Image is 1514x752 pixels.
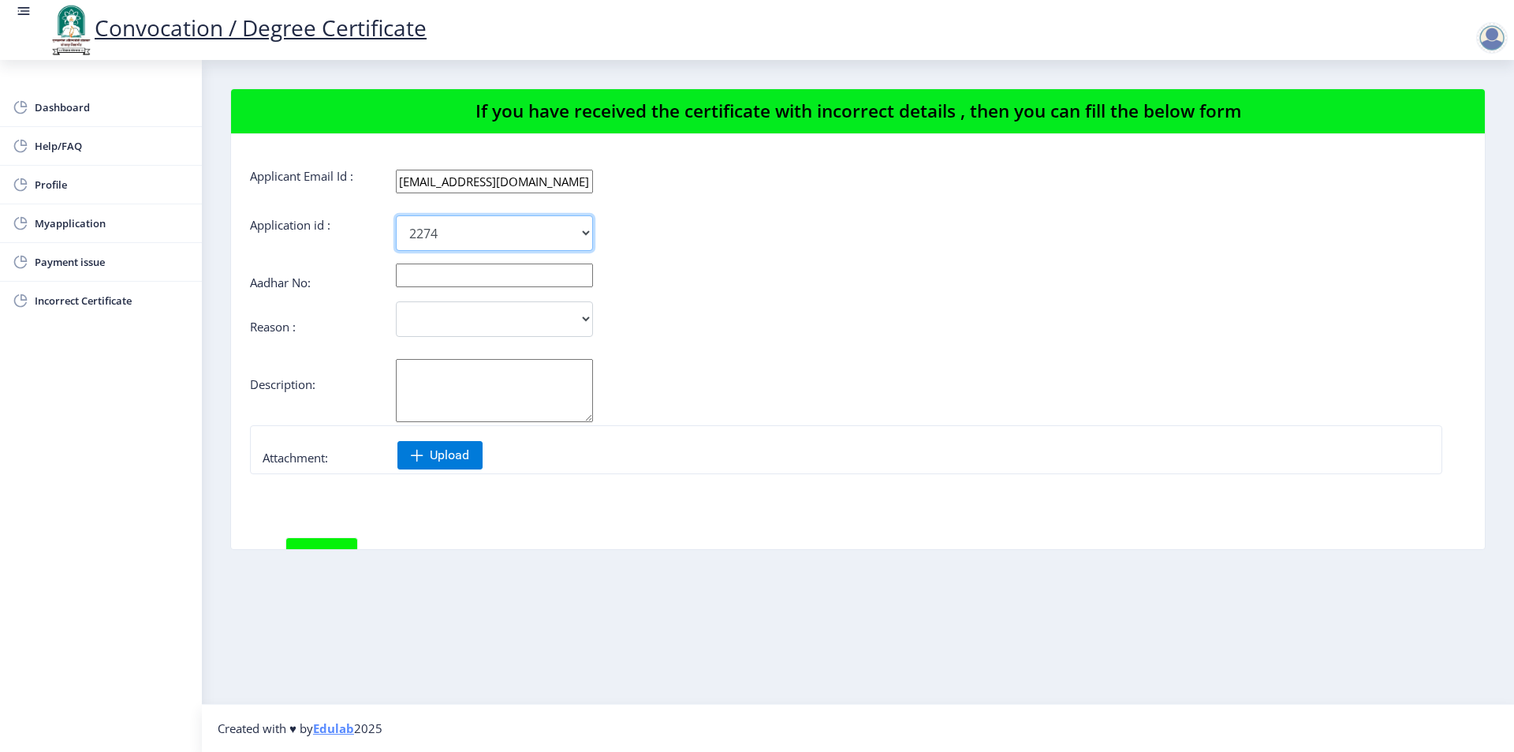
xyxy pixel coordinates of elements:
[231,89,1485,134] nb-card-header: If you have received the certificate with incorrect details , then you can fill the below form
[35,253,189,271] span: Payment issue
[285,537,358,569] button: submit
[35,137,189,155] span: Help/FAQ
[218,720,382,736] span: Created with ♥ by 2025
[35,214,189,233] span: Myapplication
[250,168,353,184] label: Applicant Email Id :
[35,175,189,194] span: Profile
[250,376,315,392] label: Description:
[47,3,95,57] img: logo
[35,291,189,310] span: Incorrect Certificate
[250,275,311,290] label: Aadhar No:
[430,447,469,463] span: Upload
[263,450,328,466] label: Attachment:
[47,13,427,43] a: Convocation / Degree Certificate
[35,98,189,117] span: Dashboard
[313,720,354,736] a: Edulab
